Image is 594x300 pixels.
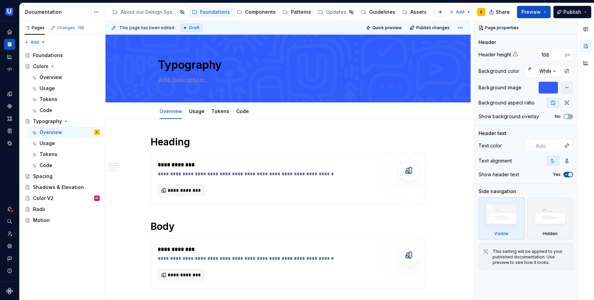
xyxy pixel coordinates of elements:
[33,217,50,224] div: Motion
[209,104,232,118] div: Tokens
[40,74,62,81] div: Overview
[4,203,15,214] div: Notifications
[533,140,561,152] input: Auto
[22,61,102,72] a: Colors
[543,231,558,236] div: Hidden
[40,162,52,169] div: Code
[4,88,15,99] a: Design tokens
[110,5,446,19] div: Page tree
[494,231,508,236] div: Visible
[4,253,15,264] button: Contact support
[29,138,102,149] a: Usage
[4,51,15,62] a: Analytics
[478,84,521,91] div: Background image
[553,6,591,18] button: Publish
[189,7,233,18] a: Foundations
[478,39,496,46] div: Header
[186,104,207,118] div: Usage
[22,193,102,204] a: Color V2EP
[456,9,464,15] span: Add
[416,25,450,31] span: Publish changes
[4,113,15,124] a: Assets
[4,64,15,75] a: Code automation
[233,104,252,118] div: Code
[110,7,188,18] a: About our Design System
[29,94,102,105] a: Tokens
[33,206,45,213] div: Radii
[121,9,177,15] div: About our Design System
[33,195,54,202] div: Color V2
[31,40,39,45] span: Add
[4,125,15,136] div: Storybook stories
[478,99,535,106] div: Background aspect ratio
[369,9,395,15] div: Guidelines
[22,37,48,47] button: Add
[157,104,185,118] div: Overview
[539,48,565,61] input: Auto
[517,6,551,18] button: Preview
[527,198,573,240] div: Hidden
[447,7,473,17] button: Add
[358,7,398,18] a: Guidelines
[4,216,15,227] button: Search ⌘K
[29,149,102,160] a: Tokens
[478,113,539,120] div: Show background overlay
[480,9,482,15] div: E
[553,172,561,177] label: Yes
[496,9,510,15] span: Share
[22,204,102,215] a: Radii
[4,101,15,112] a: Components
[151,220,426,233] h1: Body
[189,25,199,31] span: Draft
[478,68,519,75] div: Background color
[4,241,15,252] div: Settings
[4,26,15,37] a: Home
[478,198,525,240] div: Visible
[22,116,102,127] a: Typography
[538,67,554,75] div: White
[399,7,429,18] a: Assets
[234,7,278,18] a: Components
[4,138,15,149] div: Data sources
[22,50,102,226] div: Page tree
[40,140,55,147] div: Usage
[22,171,102,182] a: Spacing
[22,50,102,61] a: Foundations
[4,39,15,50] div: Documentation
[478,188,516,195] div: Side navigation
[486,6,514,18] button: Share
[151,136,426,148] h1: Heading
[189,108,205,114] a: Usage
[280,7,314,18] a: Patterns
[25,9,90,15] div: Documentation
[40,85,55,92] div: Usage
[77,25,85,31] span: 119
[119,25,175,31] span: This page has been edited.
[555,114,561,119] label: No
[25,25,45,31] div: Pages
[211,108,229,114] a: Tokens
[29,105,102,116] a: Code
[326,9,346,15] div: Updates
[40,129,62,136] div: Overview
[563,9,581,15] span: Publish
[493,249,569,265] div: This setting will be applied to your published documentation. Use preview to see how it looks.
[364,23,405,33] button: Quick preview
[29,83,102,94] a: Usage
[6,288,13,295] svg: Supernova Logo
[200,9,230,15] div: Foundations
[478,51,511,58] div: Header height
[315,7,357,18] a: Updates
[33,173,53,180] div: Spacing
[33,52,63,59] div: Foundations
[96,129,98,136] div: E
[33,118,62,125] div: Typography
[159,108,182,114] a: Overview
[478,171,519,178] div: Show header text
